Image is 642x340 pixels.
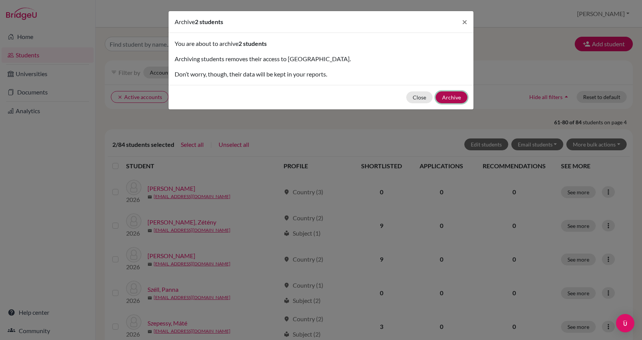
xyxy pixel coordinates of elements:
button: Archive [436,91,467,103]
span: Archive [175,18,195,25]
p: Don’t worry, though, their data will be kept in your reports. [175,70,467,79]
span: 2 students [195,18,223,25]
div: Open Intercom Messenger [616,314,634,332]
p: Archiving students removes their access to [GEOGRAPHIC_DATA]. [175,54,467,63]
p: You are about to archive [175,39,467,48]
span: 2 students [238,40,267,47]
button: Close [406,91,433,103]
span: × [462,16,467,27]
button: Close [456,11,473,33]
